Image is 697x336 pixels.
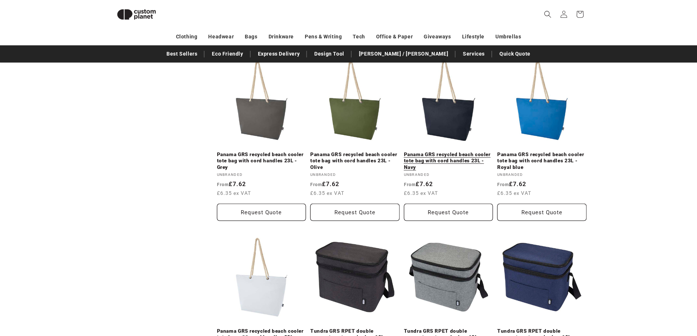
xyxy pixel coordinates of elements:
a: Design Tool [311,48,348,60]
summary: Search [540,6,556,22]
a: Tech [353,30,365,43]
a: Panama GRS recycled beach cooler tote bag with cord handles 23L - Navy [404,151,493,171]
button: Request Quote [310,204,400,221]
a: Express Delivery [254,48,304,60]
a: Panama GRS recycled beach cooler tote bag with cord handles 23L - Royal blue [497,151,587,171]
a: Umbrellas [495,30,521,43]
a: Panama GRS recycled beach cooler tote bag with cord handles 23L - Grey [217,151,306,171]
a: Best Sellers [163,48,201,60]
a: Drinkware [269,30,294,43]
a: Services [459,48,488,60]
button: Request Quote [217,204,306,221]
a: Quick Quote [496,48,534,60]
a: Office & Paper [376,30,413,43]
iframe: Chat Widget [575,257,697,336]
a: Pens & Writing [305,30,342,43]
a: Bags [245,30,257,43]
a: Clothing [176,30,198,43]
img: Custom Planet [111,3,162,26]
a: Eco Friendly [208,48,247,60]
a: Headwear [208,30,234,43]
a: Lifestyle [462,30,484,43]
a: Giveaways [424,30,451,43]
button: Request Quote [497,204,587,221]
a: [PERSON_NAME] / [PERSON_NAME] [355,48,452,60]
button: Request Quote [404,204,493,221]
a: Panama GRS recycled beach cooler tote bag with cord handles 23L - Olive [310,151,400,171]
